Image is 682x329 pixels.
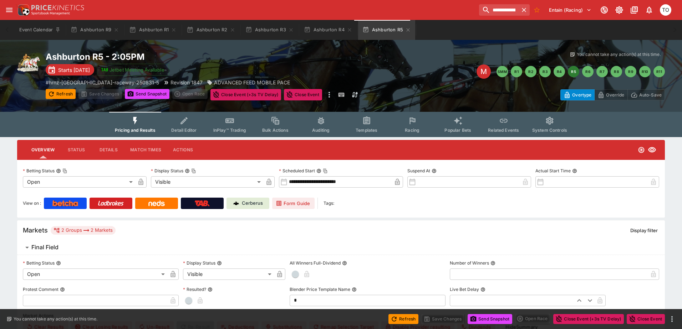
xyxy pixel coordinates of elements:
button: Match Times [124,141,167,158]
p: Cerberus [242,200,263,207]
button: Blender Price Template Name [352,287,357,292]
p: Live Bet Delay [450,286,479,292]
button: R10 [639,66,651,77]
button: Close Event [627,314,665,324]
button: R7 [596,66,608,77]
p: Scheduled Start [279,168,315,174]
p: ADVANCED FEED MOBILE PACE [214,79,290,86]
button: open drawer [3,4,16,16]
img: Betcha [52,200,78,206]
button: Actual Start Time [572,168,577,173]
button: R6 [582,66,594,77]
button: SMM [497,66,508,77]
p: You cannot take any action(s) at this time. [14,316,97,322]
button: Close Event (+3s TV Delay) [553,314,624,324]
button: R4 [554,66,565,77]
button: Status [60,141,92,158]
button: Send Snapshot [468,314,512,324]
button: Ashburton R1 [125,20,181,40]
span: Detail Editor [171,127,197,133]
nav: pagination navigation [497,66,665,77]
button: more [325,89,334,100]
button: Details [92,141,124,158]
label: Tags: [324,198,334,209]
span: Templates [356,127,377,133]
span: Pricing and Results [115,127,156,133]
button: Copy To Clipboard [62,168,67,173]
button: Betting Status [56,261,61,266]
p: All Winners Full-Dividend [290,260,341,266]
h5: Markets [23,226,48,234]
a: Form Guide [272,198,315,209]
button: Refresh [46,89,76,99]
img: PriceKinetics [31,5,84,10]
button: Event Calendar [15,20,65,40]
button: Betting StatusCopy To Clipboard [56,168,61,173]
span: Bulk Actions [262,127,289,133]
img: PriceKinetics Logo [16,3,30,17]
label: View on : [23,198,41,209]
p: Protest Comment [23,286,58,292]
button: Close Event [284,89,322,100]
button: All Winners Full-Dividend [342,261,347,266]
img: jetbet-logo.svg [101,66,108,73]
button: Ashburton R2 [182,20,239,40]
h2: Copy To Clipboard [46,51,355,62]
img: Cerberus [233,200,239,206]
button: Copy To Clipboard [191,168,196,173]
button: Number of Winners [490,261,495,266]
svg: Visible [648,146,656,154]
button: Auto-Save [627,89,665,100]
div: Visible [183,268,274,280]
button: Final Field [17,240,665,255]
button: Overtype [560,89,595,100]
span: Popular Bets [444,127,471,133]
button: Actions [167,141,199,158]
p: Number of Winners [450,260,489,266]
div: Start From [560,89,665,100]
p: Display Status [183,260,215,266]
button: Display Status [217,261,222,266]
input: search [479,4,518,16]
p: Resulted? [183,286,206,292]
button: R5 [568,66,579,77]
button: R3 [539,66,551,77]
span: Related Events [488,127,519,133]
button: Display StatusCopy To Clipboard [185,168,190,173]
img: Ladbrokes [98,200,124,206]
p: Revision 1847 [170,79,203,86]
button: Scheduled StartCopy To Clipboard [316,168,321,173]
button: R1 [511,66,522,77]
p: Override [606,91,624,99]
p: Suspend At [407,168,430,174]
button: Select Tenant [545,4,596,16]
button: No Bookmarks [531,4,543,16]
p: Overtype [572,91,591,99]
button: more [668,315,676,323]
p: You cannot take any action(s) at this time. [577,51,661,58]
button: Notifications [643,4,656,16]
button: Connected to PK [598,4,611,16]
img: Sportsbook Management [31,12,70,15]
button: Ashburton R4 [300,20,357,40]
span: Auditing [312,127,330,133]
button: Ashburton R3 [241,20,298,40]
div: Event type filters [109,112,573,137]
button: Ashburton R9 [66,20,123,40]
img: TabNZ [195,200,210,206]
div: Open [23,176,135,188]
p: Actual Start Time [535,168,571,174]
button: Documentation [628,4,641,16]
button: Protest Comment [60,287,65,292]
button: Thomas OConnor [658,2,673,18]
button: Refresh [388,314,418,324]
p: Blender Price Template Name [290,286,350,292]
button: R2 [525,66,536,77]
button: Live Bet Delay [480,287,485,292]
button: Send Snapshot [125,89,169,99]
a: Cerberus [227,198,269,209]
h6: Final Field [31,244,58,251]
p: Auto-Save [639,91,662,99]
p: Betting Status [23,260,55,266]
div: Edit Meeting [477,64,491,79]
